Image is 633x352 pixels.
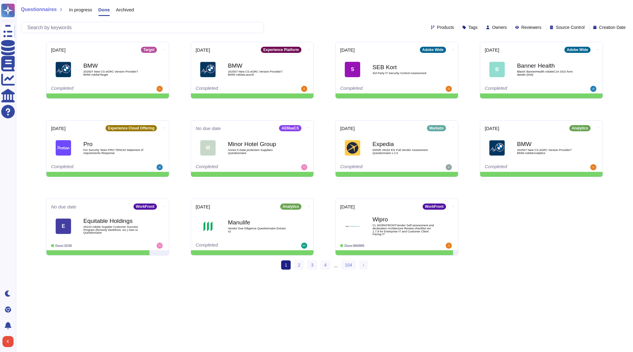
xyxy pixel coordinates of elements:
[200,219,216,234] img: Logo
[340,164,416,170] div: Completed
[196,86,271,92] div: Completed
[228,141,289,147] b: Minor Hotel Group
[83,225,145,234] span: 25210 Adobe Supplier Customer Success Program (formerly Workfront, Inc.) Gen AI Questionnaire
[363,263,364,267] span: ›
[345,62,360,77] div: S
[51,86,126,92] div: Completed
[564,47,591,53] div: Adobe Wide
[196,243,271,249] div: Completed
[427,125,446,131] div: Marketo
[372,148,434,154] span: DMSR 29162 EG Full Vendor Assessment Questionnaire v 2.0
[69,7,92,12] span: In progress
[372,224,434,235] span: CL WORKFRONTVendor Self assessment and declaration Architecture Review checklist ver 1.7.9 for En...
[51,48,66,52] span: [DATE]
[21,7,57,12] span: Questionnaires
[1,335,18,348] button: user
[344,244,364,247] span: Done: 860/895
[485,86,560,92] div: Completed
[468,25,478,30] span: Tags
[83,70,145,76] span: 202507 New CS eGRC Version Provider7 BMW AdobeTarget
[517,141,579,147] b: BMW
[116,7,134,12] span: Archived
[280,204,301,210] div: Analytics
[420,47,446,53] div: Adobe Wide
[590,164,596,170] img: user
[301,164,307,170] img: user
[83,148,145,154] span: For Security Team PRO TENCM Statement of requirements Response
[228,63,289,69] b: BMW
[517,63,579,69] b: Banner Health
[446,86,452,92] img: user
[372,64,434,70] b: SEB Kort
[228,227,289,233] span: Vendor Due Diligence Questionnaire Extract v2
[521,25,541,30] span: Reviewers
[200,140,216,156] div: M
[340,204,355,209] span: [DATE]
[492,25,507,30] span: Owners
[24,22,264,33] input: Search by keywords
[489,140,505,156] img: Logo
[157,86,163,92] img: user
[83,141,145,147] b: Pro
[485,164,560,170] div: Completed
[228,148,289,154] span: Annex 5 Data protection Suppliers Questionnaire
[157,243,163,249] img: user
[196,48,210,52] span: [DATE]
[446,243,452,249] img: user
[485,48,499,52] span: [DATE]
[446,164,452,170] img: user
[340,48,355,52] span: [DATE]
[279,125,301,131] div: AEMaaCS
[345,140,360,156] img: Logo
[599,25,626,30] span: Creation Date
[489,62,505,77] div: B
[345,219,360,234] img: Logo
[196,164,271,170] div: Completed
[437,25,454,30] span: Products
[200,62,216,77] img: Logo
[485,126,499,131] span: [DATE]
[157,164,163,170] img: user
[556,25,584,30] span: Source Control
[569,125,591,131] div: Analytics
[517,70,579,76] span: BlastX BannerHealth AdobeCJA SSO form details (004)
[55,244,72,247] span: Done: 32/38
[590,86,596,92] img: user
[340,86,416,92] div: Completed
[51,164,126,170] div: Completed
[141,47,157,53] div: Target
[56,140,71,156] img: Logo
[83,218,145,224] b: Equitable Holdings
[228,220,289,225] b: Manulife
[334,260,338,270] div: ...
[51,204,76,209] span: No due date
[105,125,157,131] div: Experience Cloud Offering
[98,7,110,12] span: Done
[340,126,355,131] span: [DATE]
[301,86,307,92] img: user
[281,260,291,270] span: 1
[341,260,356,270] a: 104
[423,204,446,210] div: WorkFront
[372,72,434,75] span: 3rd Party IT Security Control Assessment
[196,126,221,131] span: No due date
[320,260,330,270] a: 4
[2,336,14,347] img: user
[83,63,145,69] b: BMW
[196,204,210,209] span: [DATE]
[228,70,289,76] span: 202507 New CS eGRC Version Provider7 BMW AdobeLaunch
[301,243,307,249] img: user
[261,47,301,53] div: Experience Platform
[294,260,304,270] a: 2
[133,204,157,210] div: WorkFront
[372,141,434,147] b: Expedia
[372,216,434,222] b: Wipro
[307,260,317,270] a: 3
[517,148,579,154] span: 202507 New CS eGRC Version Provider7 BMW AdobeAnalytics
[56,62,71,77] img: Logo
[51,126,66,131] span: [DATE]
[56,219,71,234] div: E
